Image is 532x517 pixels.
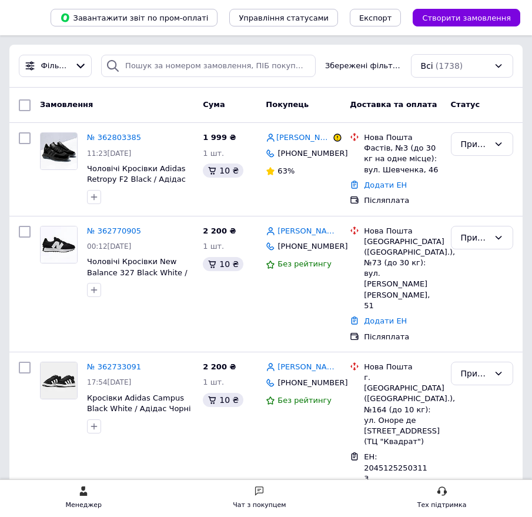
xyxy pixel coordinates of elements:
[87,378,131,386] span: 17:54[DATE]
[277,362,340,373] a: [PERSON_NAME]
[364,181,407,189] a: Додати ЕН
[233,499,286,511] div: Чат з покупцем
[461,231,489,244] div: Прийнято
[364,195,441,206] div: Післяплата
[359,14,392,22] span: Експорт
[461,138,489,151] div: Прийнято
[325,61,401,72] span: Збережені фільтри:
[277,259,332,268] span: Без рейтингу
[277,166,295,175] span: 63%
[364,332,441,342] div: Післяплата
[364,452,427,483] span: ЕН: 20451252503113
[87,362,141,371] a: № 362733091
[422,14,511,22] span: Створити замовлення
[364,132,441,143] div: Нова Пошта
[203,378,224,386] span: 1 шт.
[87,257,188,299] a: Чоловічі Кросівки New Balance 327 Black White / [GEOGRAPHIC_DATA] 327 Чорні з Білим
[364,143,441,175] div: Фастів, №3 (до 30 кг на одне місце): вул. Шевченка, 46
[364,226,441,236] div: Нова Пошта
[87,226,141,235] a: № 362770905
[40,100,93,109] span: Замовлення
[436,61,463,71] span: (1738)
[203,362,236,371] span: 2 200 ₴
[41,133,77,169] img: Фото товару
[87,393,191,424] a: Кросівки Adidas Campus Black White / Адідас Чорні з Білим
[40,362,78,399] a: Фото товару
[276,132,330,144] a: [PERSON_NAME]
[203,149,224,158] span: 1 шт.
[277,396,332,405] span: Без рейтингу
[364,372,441,447] div: г. [GEOGRAPHIC_DATA] ([GEOGRAPHIC_DATA].), №164 (до 10 кг): ул. Оноре де [STREET_ADDRESS] (ТЦ "Кв...
[239,14,329,22] span: Управління статусами
[203,242,224,251] span: 1 шт.
[87,133,141,142] a: № 362803385
[277,226,340,237] a: [PERSON_NAME]
[364,362,441,372] div: Нова Пошта
[203,133,236,142] span: 1 999 ₴
[451,100,480,109] span: Статус
[364,236,441,311] div: [GEOGRAPHIC_DATA] ([GEOGRAPHIC_DATA].), №73 (до 30 кг): вул. [PERSON_NAME] [PERSON_NAME], 51
[66,499,102,511] div: Менеджер
[350,9,401,26] button: Експорт
[40,132,78,170] a: Фото товару
[87,164,186,195] a: Чоловічі Кросівки Adidas Retropy F2 Black / Адідас Ретропі Чорні
[203,164,243,178] div: 10 ₴
[41,362,77,399] img: Фото товару
[364,316,407,325] a: Додати ЕН
[401,13,520,22] a: Створити замовлення
[276,146,333,161] div: [PHONE_NUMBER]
[41,226,77,263] img: Фото товару
[266,100,309,109] span: Покупець
[41,61,70,72] span: Фільтри
[203,100,225,109] span: Cума
[203,257,243,271] div: 10 ₴
[421,60,433,72] span: Всі
[87,149,131,158] span: 11:23[DATE]
[276,239,333,254] div: [PHONE_NUMBER]
[51,9,218,26] button: Завантажити звіт по пром-оплаті
[40,226,78,263] a: Фото товару
[413,9,520,26] button: Створити замовлення
[87,242,131,251] span: 00:12[DATE]
[276,375,333,391] div: [PHONE_NUMBER]
[417,499,467,511] div: Тех підтримка
[101,55,316,78] input: Пошук за номером замовлення, ПІБ покупця, номером телефону, Email, номером накладної
[203,226,236,235] span: 2 200 ₴
[60,12,208,23] span: Завантажити звіт по пром-оплаті
[350,100,437,109] span: Доставка та оплата
[203,393,243,407] div: 10 ₴
[461,367,489,380] div: Прийнято
[229,9,338,26] button: Управління статусами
